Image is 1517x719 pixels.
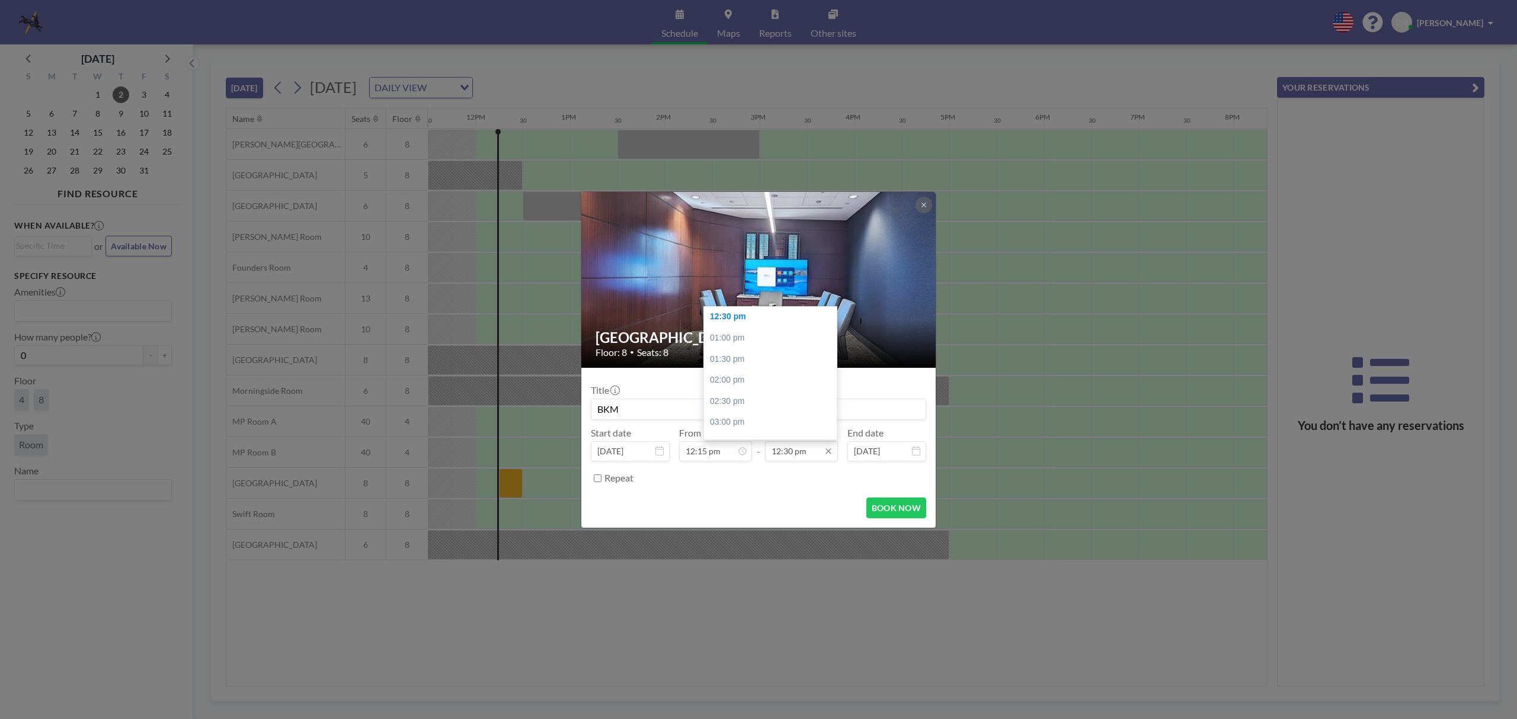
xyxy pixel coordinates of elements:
span: - [757,431,760,457]
div: 03:00 pm [704,412,844,433]
img: 537.jpg [581,146,937,413]
div: 02:30 pm [704,391,844,412]
div: 02:00 pm [704,370,844,391]
label: Start date [591,427,631,439]
h2: [GEOGRAPHIC_DATA] [596,329,923,346]
label: Repeat [604,472,633,484]
div: 03:30 pm [704,433,844,454]
span: Floor: 8 [596,346,627,358]
div: 12:30 pm [704,306,844,328]
span: Seats: 8 [637,346,668,358]
label: From [679,427,701,439]
span: • [630,348,634,357]
div: 01:30 pm [704,349,844,370]
button: BOOK NOW [866,497,926,518]
label: End date [847,427,884,439]
div: 01:00 pm [704,328,844,349]
label: Title [591,384,619,396]
input: Betsy's reservation [591,399,926,419]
